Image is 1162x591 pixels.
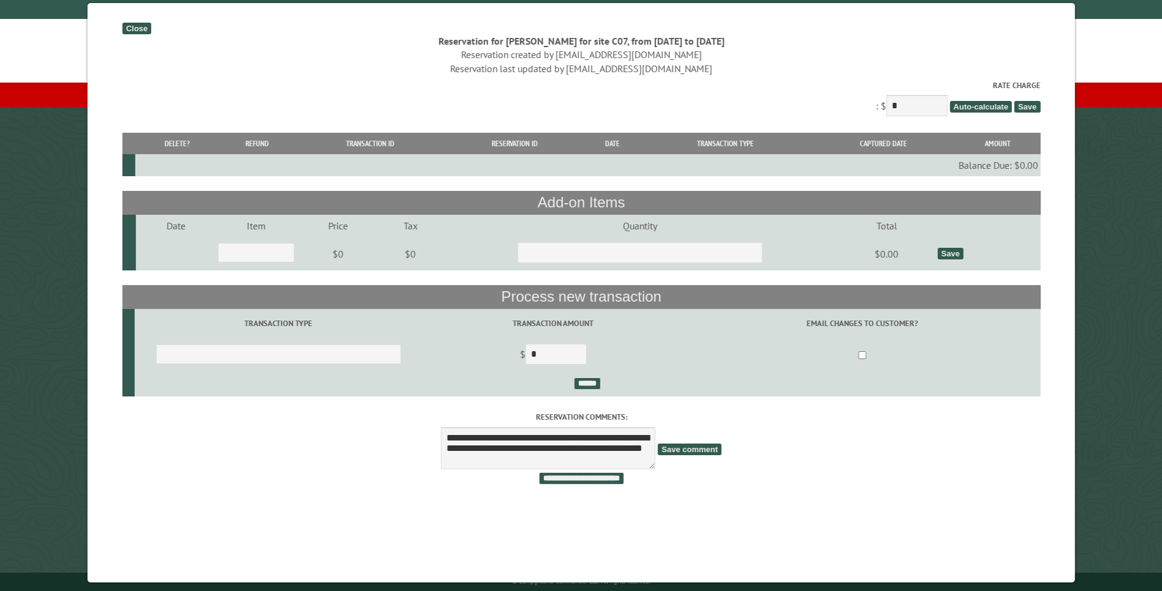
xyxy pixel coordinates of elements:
label: Email changes to customer? [686,318,1038,329]
div: Reservation created by [EMAIL_ADDRESS][DOMAIN_NAME] [122,48,1040,61]
td: Tax [379,215,442,237]
small: © Campground Commander LLC. All rights reserved. [512,578,651,585]
th: Delete? [135,133,219,154]
span: Auto-calculate [949,101,1012,113]
td: Item [216,215,296,237]
td: $0.00 [838,237,935,271]
th: Transaction Type [639,133,810,154]
div: : $ [122,80,1040,119]
td: Quantity [442,215,838,237]
label: Reservation comments: [122,411,1040,423]
label: Transaction Type [136,318,420,329]
td: $0 [379,237,442,271]
td: Date [136,215,216,237]
td: Price [296,215,379,237]
th: Process new transaction [122,285,1040,308]
div: Reservation for [PERSON_NAME] for site C07, from [DATE] to [DATE] [122,34,1040,48]
th: Captured Date [811,133,956,154]
span: Save comment [658,444,722,455]
td: $0 [296,237,379,271]
div: Save [937,248,963,259]
td: Balance Due: $0.00 [135,154,1040,176]
th: Refund [218,133,296,154]
div: Close [122,23,151,34]
div: Reservation last updated by [EMAIL_ADDRESS][DOMAIN_NAME] [122,62,1040,75]
span: Save [1014,101,1039,113]
label: Transaction Amount [424,318,682,329]
th: Reservation ID [444,133,585,154]
th: Add-on Items [122,191,1040,214]
td: $ [422,338,684,373]
td: Total [838,215,935,237]
th: Date [585,133,639,154]
th: Transaction ID [296,133,443,154]
th: Amount [955,133,1039,154]
label: Rate Charge [122,80,1040,91]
